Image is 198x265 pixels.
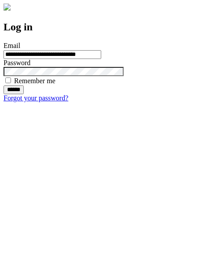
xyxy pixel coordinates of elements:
[4,42,20,49] label: Email
[14,77,55,85] label: Remember me
[4,94,68,102] a: Forgot your password?
[4,4,11,11] img: logo-4e3dc11c47720685a147b03b5a06dd966a58ff35d612b21f08c02c0306f2b779.png
[4,59,30,66] label: Password
[4,21,194,33] h2: Log in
